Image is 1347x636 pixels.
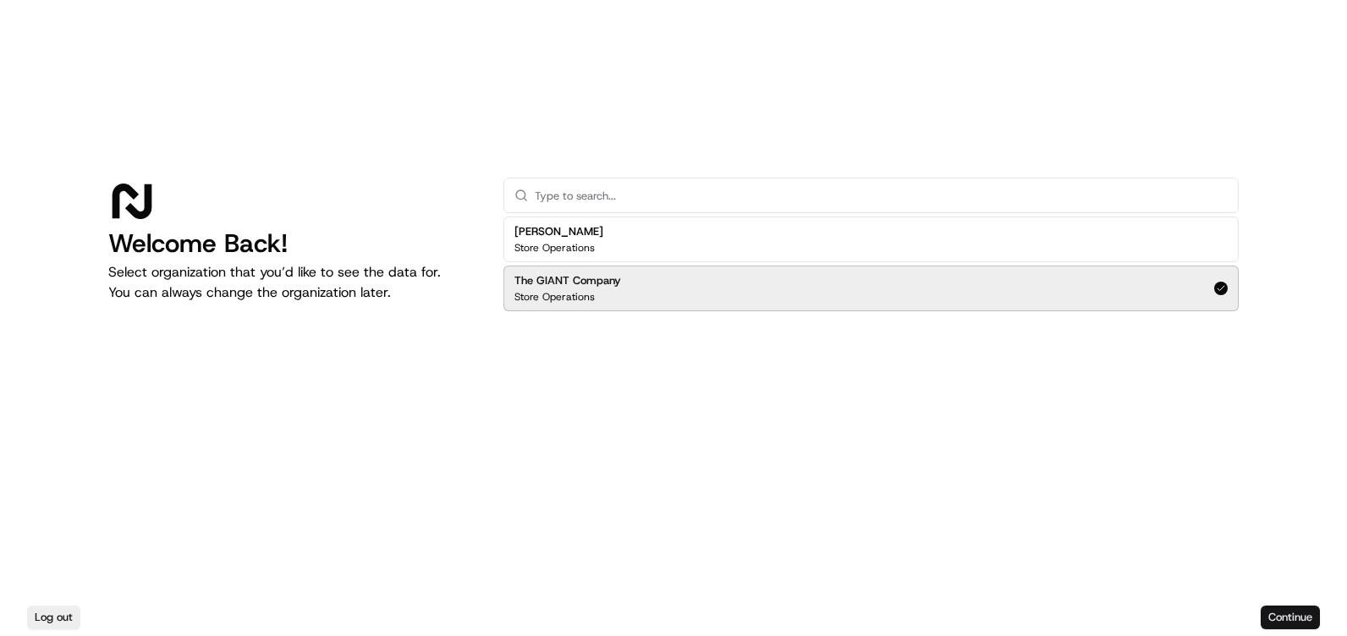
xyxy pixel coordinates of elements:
p: Store Operations [514,290,595,304]
div: Suggestions [503,213,1239,315]
button: Continue [1261,606,1320,629]
input: Type to search... [535,178,1228,212]
button: Log out [27,606,80,629]
h2: [PERSON_NAME] [514,224,603,239]
p: Store Operations [514,241,595,255]
h1: Welcome Back! [108,228,476,259]
p: Select organization that you’d like to see the data for. You can always change the organization l... [108,262,476,303]
h2: The GIANT Company [514,273,621,288]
